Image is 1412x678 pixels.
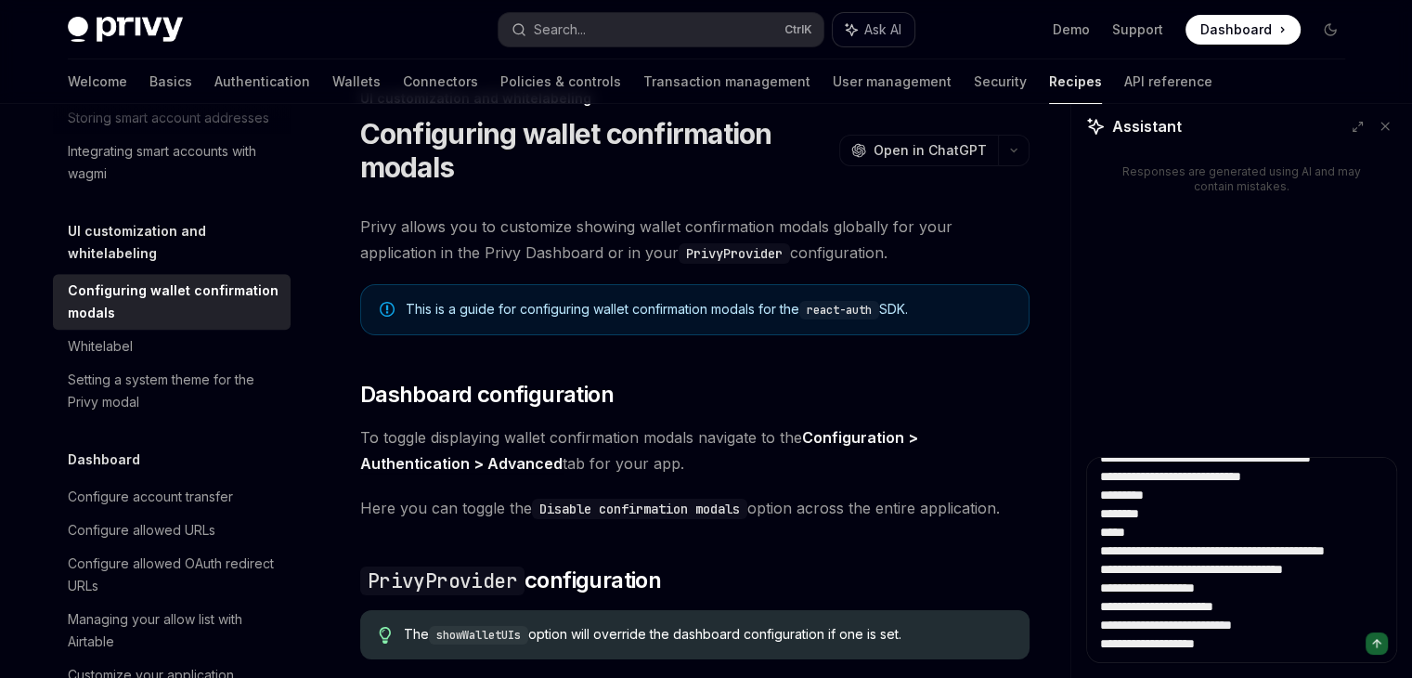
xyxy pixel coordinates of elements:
[1053,20,1090,39] a: Demo
[833,59,952,104] a: User management
[864,20,901,39] span: Ask AI
[149,59,192,104] a: Basics
[360,566,661,595] span: configuration
[874,141,987,160] span: Open in ChatGPT
[406,300,1010,319] div: This is a guide for configuring wallet confirmation modals for the SDK.
[1124,59,1212,104] a: API reference
[68,17,183,43] img: dark logo
[784,22,812,37] span: Ctrl K
[360,214,1030,266] span: Privy allows you to customize showing wallet confirmation modals globally for your application in...
[380,302,395,317] svg: Note
[499,13,823,46] button: Search...CtrlK
[360,495,1030,521] span: Here you can toggle the option across the entire application.
[1315,15,1345,45] button: Toggle dark mode
[833,13,914,46] button: Ask AI
[799,301,879,319] code: react-auth
[214,59,310,104] a: Authentication
[360,567,525,595] code: PrivyProvider
[1112,20,1163,39] a: Support
[360,380,614,410] span: Dashboard configuration
[679,243,790,264] code: PrivyProvider
[53,135,291,190] a: Integrating smart accounts with wagmi
[379,627,392,644] svg: Tip
[1049,59,1102,104] a: Recipes
[1185,15,1301,45] a: Dashboard
[68,449,140,471] h5: Dashboard
[404,625,1010,645] div: The option will override the dashboard configuration if one is set.
[1200,20,1272,39] span: Dashboard
[403,59,478,104] a: Connectors
[68,335,133,358] div: Whitelabel
[974,59,1027,104] a: Security
[68,220,291,265] h5: UI customization and whitelabeling
[1116,164,1367,194] div: Responses are generated using AI and may contain mistakes.
[68,280,279,324] div: Configuring wallet confirmation modals
[53,603,291,658] a: Managing your allow list with Airtable
[1112,115,1182,137] span: Assistant
[68,519,215,541] div: Configure allowed URLs
[332,59,381,104] a: Wallets
[53,480,291,514] a: Configure account transfer
[53,274,291,330] a: Configuring wallet confirmation modals
[534,19,586,41] div: Search...
[500,59,621,104] a: Policies & controls
[643,59,810,104] a: Transaction management
[68,140,279,185] div: Integrating smart accounts with wagmi
[68,59,127,104] a: Welcome
[53,330,291,363] a: Whitelabel
[532,499,747,519] code: Disable confirmation modals
[53,514,291,547] a: Configure allowed URLs
[360,424,1030,476] span: To toggle displaying wallet confirmation modals navigate to the tab for your app.
[68,553,279,597] div: Configure allowed OAuth redirect URLs
[68,608,279,653] div: Managing your allow list with Airtable
[68,369,279,413] div: Setting a system theme for the Privy modal
[429,626,528,645] code: showWalletUIs
[53,363,291,419] a: Setting a system theme for the Privy modal
[1366,632,1388,655] button: Send message
[839,135,998,166] button: Open in ChatGPT
[53,547,291,603] a: Configure allowed OAuth redirect URLs
[360,117,832,184] h1: Configuring wallet confirmation modals
[68,486,233,508] div: Configure account transfer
